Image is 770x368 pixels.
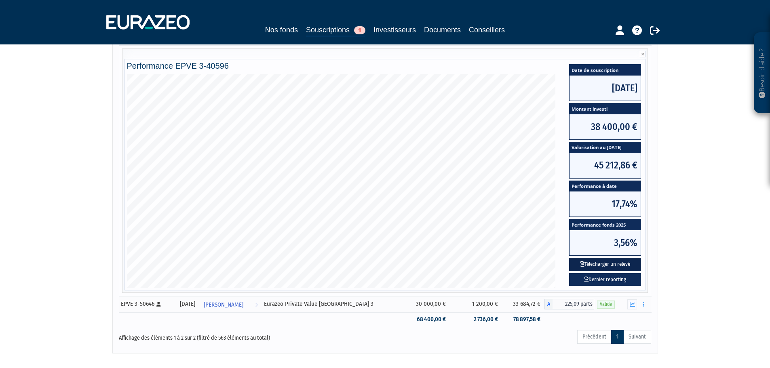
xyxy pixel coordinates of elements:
a: Nos fonds [265,24,298,36]
span: 3,56% [570,230,641,255]
a: Conseillers [469,24,505,36]
p: Besoin d'aide ? [757,37,767,109]
a: 1 [611,330,624,344]
div: Eurazeo Private Value [GEOGRAPHIC_DATA] 3 [264,300,401,308]
div: EPVE 3-50646 [121,300,172,308]
span: 45 212,86 € [570,153,641,178]
a: Souscriptions1 [306,24,365,37]
div: [DATE] [177,300,198,308]
span: Valide [597,301,615,308]
td: 78 897,58 € [502,312,545,326]
span: [PERSON_NAME] [204,297,243,312]
td: 2 736,00 € [450,312,502,326]
span: 17,74% [570,191,641,217]
i: [Français] Personne physique [156,302,161,307]
span: A [544,299,553,309]
td: 1 200,00 € [450,296,502,312]
a: Documents [424,24,461,36]
td: 30 000,00 € [404,296,450,312]
span: Performance à date [570,181,641,192]
a: Investisseurs [373,24,416,36]
div: Affichage des éléments 1 à 2 sur 2 (filtré de 563 éléments au total) [119,329,334,342]
a: Dernier reporting [569,273,641,286]
td: 68 400,00 € [404,312,450,326]
td: 33 684,72 € [502,296,545,312]
span: 225,09 parts [553,299,594,309]
h4: Performance EPVE 3-40596 [127,61,643,70]
span: Valorisation au [DATE] [570,142,641,153]
span: Date de souscription [570,65,641,76]
a: [PERSON_NAME] [200,296,261,312]
span: [DATE] [570,76,641,101]
button: Télécharger un relevé [569,258,641,271]
span: Performance fonds 2025 [570,219,641,230]
span: Montant investi [570,103,641,114]
i: Voir l'investisseur [255,297,258,312]
span: 38 400,00 € [570,114,641,139]
img: 1732889491-logotype_eurazeo_blanc_rvb.png [106,15,190,29]
span: 1 [354,26,365,34]
div: A - Eurazeo Private Value Europe 3 [544,299,594,309]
